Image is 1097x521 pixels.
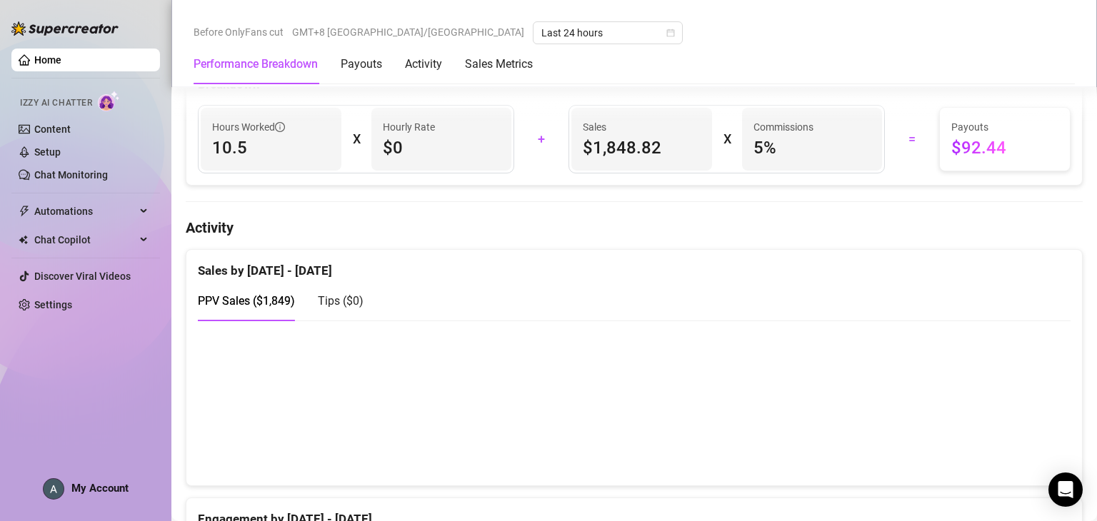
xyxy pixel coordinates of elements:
div: X [353,128,360,151]
span: My Account [71,482,129,495]
img: Chat Copilot [19,235,28,245]
span: $0 [383,136,501,159]
a: Home [34,54,61,66]
span: Sales [583,119,701,135]
a: Content [34,123,71,135]
a: Setup [34,146,61,158]
a: Discover Viral Videos [34,270,131,282]
div: Performance Breakdown [194,56,318,73]
article: Commissions [753,119,813,135]
img: AI Chatter [98,91,120,111]
span: Payouts [951,119,1058,135]
span: info-circle [275,122,285,132]
div: Sales Metrics [465,56,533,73]
span: Tips ( $0 ) [318,294,364,308]
span: 10.5 [212,136,330,159]
div: + [523,128,560,151]
span: Izzy AI Chatter [20,96,92,110]
span: 5 % [753,136,871,159]
div: Sales by [DATE] - [DATE] [198,250,1071,280]
span: calendar [666,29,675,37]
span: Last 24 hours [541,22,674,44]
span: thunderbolt [19,206,30,217]
div: Activity [405,56,442,73]
span: GMT+8 [GEOGRAPHIC_DATA]/[GEOGRAPHIC_DATA] [292,21,524,43]
img: ACg8ocIpWzLmD3A5hmkSZfBJcT14Fg8bFGaqbLo-Z0mqyYAWwTjPNSU=s96-c [44,479,64,499]
div: = [893,128,931,151]
span: PPV Sales ( $1,849 ) [198,294,295,308]
img: logo-BBDzfeDw.svg [11,21,119,36]
span: Automations [34,200,136,223]
span: Hours Worked [212,119,285,135]
span: Chat Copilot [34,228,136,251]
div: Open Intercom Messenger [1048,472,1083,507]
span: $1,848.82 [583,136,701,159]
div: X [723,128,731,151]
span: Before OnlyFans cut [194,21,284,43]
a: Chat Monitoring [34,169,108,181]
a: Settings [34,299,72,310]
div: Payouts [341,56,382,73]
h4: Activity [186,218,1083,238]
span: $92.44 [951,136,1058,159]
article: Hourly Rate [383,119,435,135]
